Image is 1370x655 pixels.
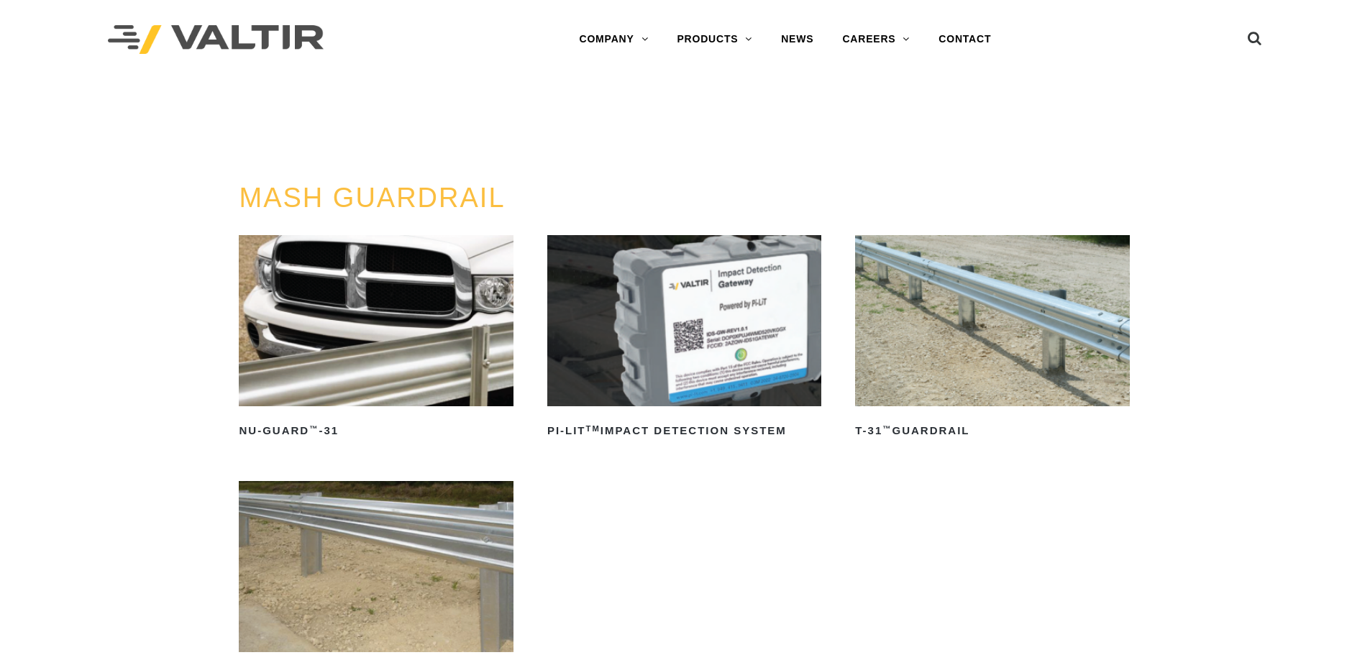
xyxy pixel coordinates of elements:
[239,183,505,213] a: MASH GUARDRAIL
[855,235,1129,442] a: T-31™Guardrail
[662,25,767,54] a: PRODUCTS
[855,419,1129,442] h2: T-31 Guardrail
[239,235,513,442] a: NU-GUARD™-31
[547,235,821,442] a: PI-LITTMImpact Detection System
[108,25,324,55] img: Valtir
[309,424,319,433] sup: ™
[565,25,662,54] a: COMPANY
[882,424,892,433] sup: ™
[586,424,600,433] sup: TM
[767,25,828,54] a: NEWS
[547,419,821,442] h2: PI-LIT Impact Detection System
[924,25,1005,54] a: CONTACT
[239,419,513,442] h2: NU-GUARD -31
[828,25,924,54] a: CAREERS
